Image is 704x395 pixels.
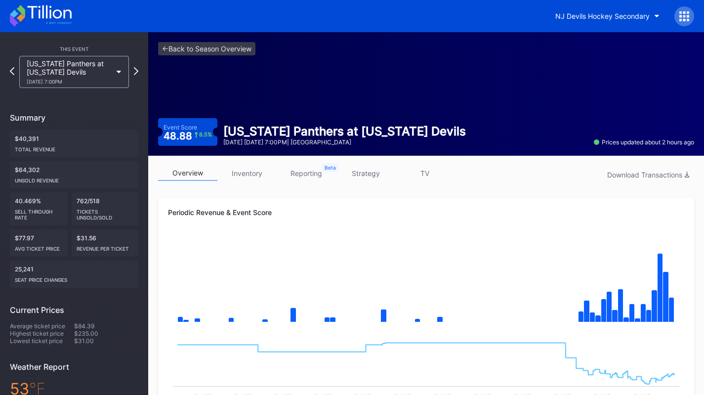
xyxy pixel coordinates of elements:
[15,273,133,283] div: seat price changes
[168,208,684,217] div: Periodic Revenue & Event Score
[74,330,138,337] div: $235.00
[15,174,133,183] div: Unsold Revenue
[72,192,139,225] div: 762/518
[10,161,138,188] div: $64,302
[10,130,138,157] div: $40,391
[336,166,395,181] a: strategy
[607,171,689,179] div: Download Transactions
[594,138,694,146] div: Prices updated about 2 hours ago
[27,79,112,85] div: [DATE] 7:00PM
[10,330,74,337] div: Highest ticket price
[158,42,255,55] a: <-Back to Season Overview
[15,205,63,220] div: Sell Through Rate
[10,261,138,288] div: 25,241
[223,124,466,138] div: [US_STATE] Panthers at [US_STATE] Devils
[158,166,217,181] a: overview
[217,166,277,181] a: inventory
[10,46,138,52] div: This Event
[72,229,139,257] div: $31.56
[164,124,197,131] div: Event Score
[223,138,466,146] div: [DATE] [DATE] 7:00PM | [GEOGRAPHIC_DATA]
[77,242,134,252] div: Revenue per ticket
[77,205,134,220] div: Tickets Unsold/Sold
[10,337,74,345] div: Lowest ticket price
[164,131,212,141] div: 48.88
[10,305,138,315] div: Current Prices
[15,242,63,252] div: Avg ticket price
[395,166,455,181] a: TV
[10,113,138,123] div: Summary
[15,142,133,152] div: Total Revenue
[10,322,74,330] div: Average ticket price
[277,166,336,181] a: reporting
[10,362,138,372] div: Weather Report
[74,322,138,330] div: $84.39
[602,168,694,181] button: Download Transactions
[555,12,650,20] div: NJ Devils Hockey Secondary
[548,7,667,25] button: NJ Devils Hockey Secondary
[27,59,112,85] div: [US_STATE] Panthers at [US_STATE] Devils
[10,192,68,225] div: 40.469%
[168,234,684,333] svg: Chart title
[74,337,138,345] div: $31.00
[199,132,212,137] div: 8.5 %
[10,229,68,257] div: $77.97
